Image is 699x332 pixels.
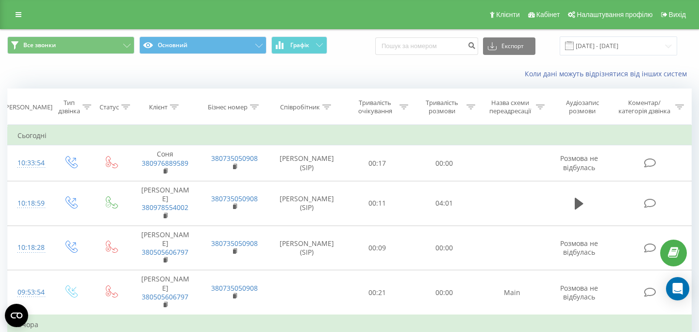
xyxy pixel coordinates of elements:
[211,154,258,163] a: 380735050908
[536,11,560,18] span: Кабінет
[525,69,692,78] a: Коли дані можуть відрізнятися вiд інших систем
[17,154,41,173] div: 10:33:54
[280,103,320,111] div: Співробітник
[269,145,344,181] td: [PERSON_NAME] (SIP)
[131,226,200,270] td: [PERSON_NAME]
[211,283,258,293] a: 380735050908
[344,145,411,181] td: 00:17
[23,41,56,49] span: Все звонки
[411,270,478,315] td: 00:00
[100,103,119,111] div: Статус
[478,270,547,315] td: Main
[17,238,41,257] div: 10:18:28
[486,99,533,115] div: Назва схеми переадресації
[17,194,41,213] div: 10:18:59
[269,181,344,226] td: [PERSON_NAME] (SIP)
[560,283,598,301] span: Розмова не відбулась
[411,181,478,226] td: 04:01
[344,226,411,270] td: 00:09
[7,36,134,54] button: Все звонки
[560,239,598,257] span: Розмова не відбулась
[142,203,188,212] a: 380978554002
[58,99,80,115] div: Тип дзвінка
[616,99,673,115] div: Коментар/категорія дзвінка
[211,194,258,203] a: 380735050908
[411,226,478,270] td: 00:00
[131,181,200,226] td: [PERSON_NAME]
[669,11,686,18] span: Вихід
[344,270,411,315] td: 00:21
[483,37,535,55] button: Експорт
[208,103,248,111] div: Бізнес номер
[290,42,309,49] span: Графік
[142,158,188,168] a: 380976889589
[149,103,167,111] div: Клієнт
[419,99,464,115] div: Тривалість розмови
[577,11,652,18] span: Налаштування профілю
[142,292,188,301] a: 380505606797
[411,145,478,181] td: 00:00
[142,247,188,257] a: 380505606797
[3,103,52,111] div: [PERSON_NAME]
[269,226,344,270] td: [PERSON_NAME] (SIP)
[17,283,41,302] div: 09:53:54
[375,37,478,55] input: Пошук за номером
[8,126,692,145] td: Сьогодні
[666,277,689,300] div: Open Intercom Messenger
[353,99,398,115] div: Тривалість очікування
[139,36,266,54] button: Основний
[556,99,609,115] div: Аудіозапис розмови
[131,270,200,315] td: [PERSON_NAME]
[560,154,598,172] span: Розмова не відбулась
[496,11,520,18] span: Клієнти
[131,145,200,181] td: Соня
[5,304,28,327] button: Open CMP widget
[211,239,258,248] a: 380735050908
[271,36,327,54] button: Графік
[344,181,411,226] td: 00:11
